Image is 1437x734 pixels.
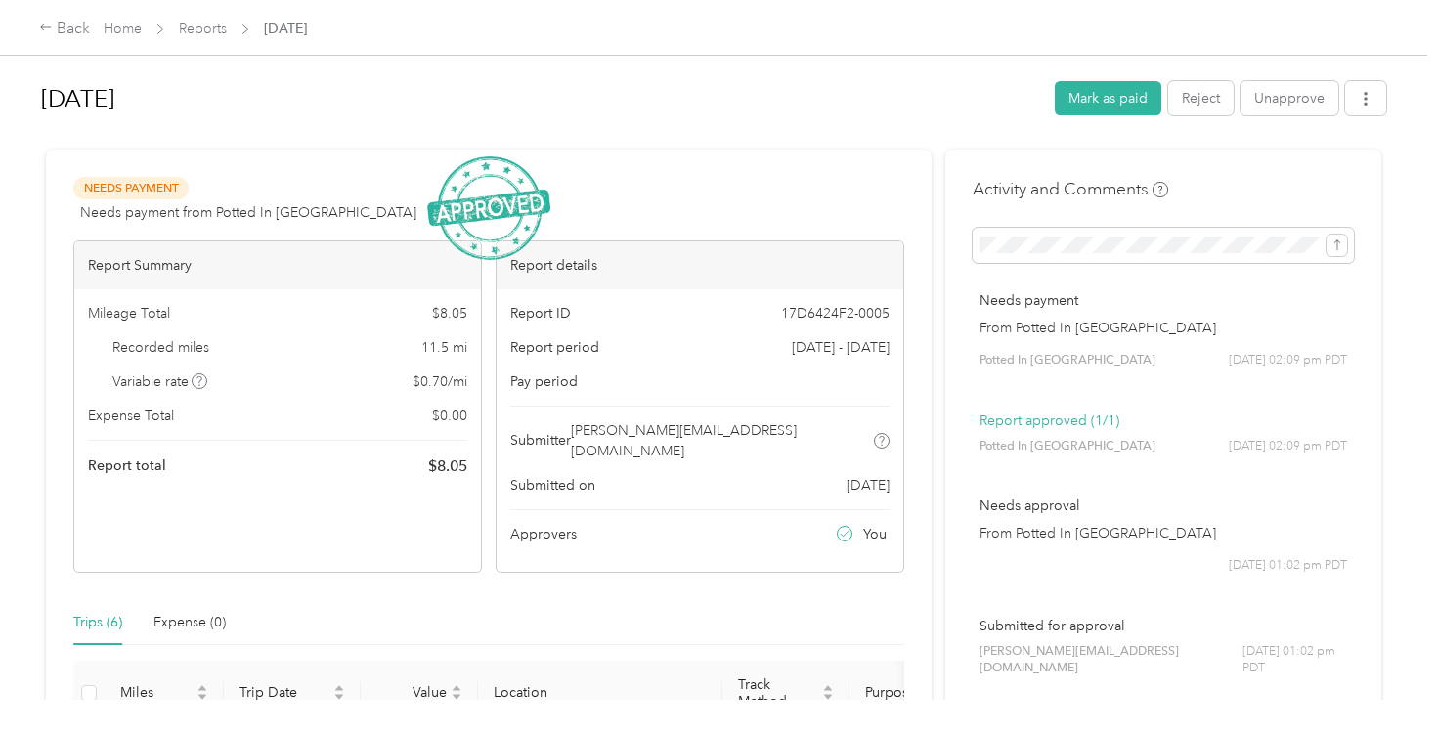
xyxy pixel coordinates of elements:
[88,303,170,324] span: Mileage Total
[980,643,1242,677] span: [PERSON_NAME][EMAIL_ADDRESS][DOMAIN_NAME]
[428,454,467,478] span: $ 8.05
[196,691,208,703] span: caret-down
[980,616,1347,636] p: Submitted for approval
[264,19,307,39] span: [DATE]
[980,352,1155,369] span: Potted In [GEOGRAPHIC_DATA]
[432,406,467,426] span: $ 0.00
[781,303,890,324] span: 17D6424F2-0005
[88,455,166,476] span: Report total
[451,691,462,703] span: caret-down
[738,676,818,710] span: Track Method
[73,177,189,199] span: Needs Payment
[822,682,834,694] span: caret-up
[104,21,142,37] a: Home
[179,21,227,37] a: Reports
[980,410,1347,431] p: Report approved (1/1)
[239,684,329,701] span: Trip Date
[112,371,208,392] span: Variable rate
[105,661,224,726] th: Miles
[478,661,722,726] th: Location
[980,318,1347,338] p: From Potted In [GEOGRAPHIC_DATA]
[333,682,345,694] span: caret-up
[510,303,571,324] span: Report ID
[432,303,467,324] span: $ 8.05
[510,524,577,544] span: Approvers
[88,406,174,426] span: Expense Total
[451,682,462,694] span: caret-up
[41,75,1041,122] h1: Sep 2025
[863,524,887,544] span: You
[1168,81,1234,115] button: Reject
[39,18,90,41] div: Back
[1055,81,1161,115] button: Mark as paid
[497,241,903,289] div: Report details
[980,438,1155,455] span: Potted In [GEOGRAPHIC_DATA]
[973,177,1168,201] h4: Activity and Comments
[980,523,1347,543] p: From Potted In [GEOGRAPHIC_DATA]
[196,682,208,694] span: caret-up
[112,337,209,358] span: Recorded miles
[80,202,416,223] span: Needs payment from Potted In [GEOGRAPHIC_DATA]
[376,684,447,701] span: Value
[865,684,965,701] span: Purpose
[1242,643,1347,677] span: [DATE] 01:02 pm PDT
[1229,352,1347,369] span: [DATE] 02:09 pm PDT
[571,420,871,461] span: [PERSON_NAME][EMAIL_ADDRESS][DOMAIN_NAME]
[73,612,122,633] div: Trips (6)
[361,661,478,726] th: Value
[822,691,834,703] span: caret-down
[427,156,550,261] img: ApprovedStamp
[980,290,1347,311] p: Needs payment
[333,691,345,703] span: caret-down
[74,241,481,289] div: Report Summary
[847,475,890,496] span: [DATE]
[224,661,361,726] th: Trip Date
[1241,81,1338,115] button: Unapprove
[1229,438,1347,455] span: [DATE] 02:09 pm PDT
[510,430,571,451] span: Submitter
[792,337,890,358] span: [DATE] - [DATE]
[980,496,1347,516] p: Needs approval
[510,475,595,496] span: Submitted on
[421,337,467,358] span: 11.5 mi
[153,612,226,633] div: Expense (0)
[1328,625,1437,734] iframe: Everlance-gr Chat Button Frame
[510,371,578,392] span: Pay period
[510,337,599,358] span: Report period
[120,684,193,701] span: Miles
[1229,557,1347,575] span: [DATE] 01:02 pm PDT
[413,371,467,392] span: $ 0.70 / mi
[849,661,996,726] th: Purpose
[722,661,849,726] th: Track Method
